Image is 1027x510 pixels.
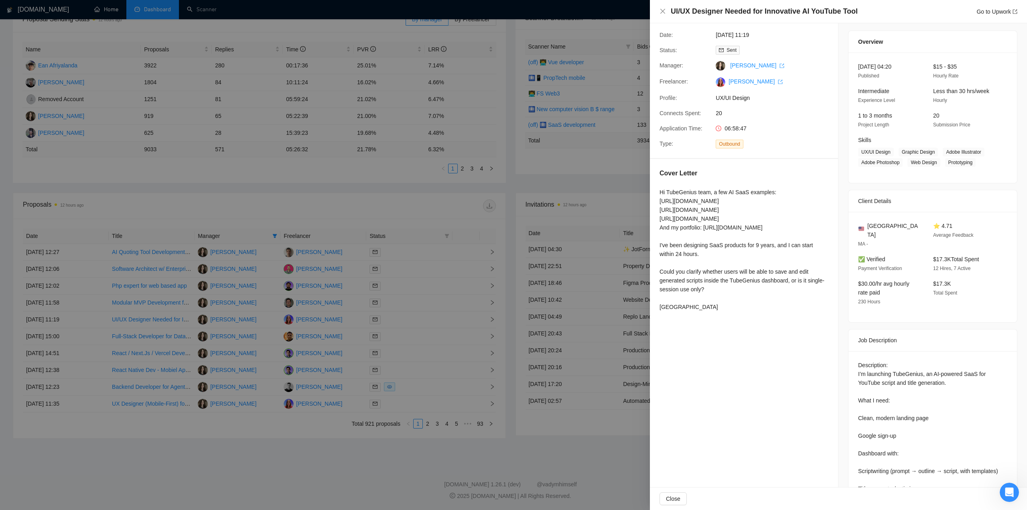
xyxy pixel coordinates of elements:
[47,185,86,193] div: • 2 тиж. тому
[660,32,673,38] span: Date:
[858,190,1007,212] div: Client Details
[716,77,725,87] img: c1o0rOVReXCKi1bnQSsgHbaWbvfM_HSxWVsvTMtH2C50utd8VeU_52zlHuo4ie9fkT
[933,88,989,94] span: Less than 30 hrs/week
[47,95,81,104] div: • 6 дн. тому
[933,256,979,262] span: $17.3K Total Spent
[899,148,938,156] span: Graphic Design
[719,48,724,53] span: mail
[666,494,680,503] span: Close
[778,79,783,84] span: export
[779,63,784,68] span: export
[119,270,148,276] span: Допомога
[933,232,974,238] span: Average Feedback
[858,241,868,247] span: MA -
[660,140,673,147] span: Type:
[858,137,871,143] span: Skills
[47,36,81,45] div: • 1 дн. тому
[28,36,46,45] div: Mariia
[933,73,958,79] span: Hourly Rate
[53,250,107,282] button: Повідомлення
[28,155,46,163] div: Mariia
[57,270,103,276] span: Повідомлення
[933,266,970,271] span: 12 Hires, 7 Active
[9,147,25,163] img: Profile image for Mariia
[141,3,155,18] div: Закрити
[858,158,903,167] span: Adobe Photoshop
[858,112,892,119] span: 1 to 3 months
[1013,9,1017,14] span: export
[28,125,46,134] div: Mariia
[858,73,879,79] span: Published
[727,47,737,53] span: Sent
[28,66,46,74] div: Mariia
[1000,483,1019,502] iframe: Intercom live chat
[660,95,677,101] span: Profile:
[14,270,39,276] span: Головна
[933,63,957,70] span: $15 - $35
[943,148,984,156] span: Adobe Illustrator
[660,8,666,14] span: close
[858,88,889,94] span: Intermediate
[660,125,702,132] span: Application Time:
[47,125,86,134] div: • 1 тиж. тому
[660,188,828,311] div: Hi TubeGenius team, a few AI SaaS examples: [URL][DOMAIN_NAME] [URL][DOMAIN_NAME] [URL][DOMAIN_NA...
[28,185,46,193] div: Mariia
[9,206,25,222] img: Profile image for Mariia
[107,250,160,282] button: Допомога
[28,95,46,104] div: Mariia
[858,256,885,262] span: ✅ Verified
[858,98,895,103] span: Experience Level
[660,492,687,505] button: Close
[858,148,894,156] span: UX/UI Design
[716,93,836,102] span: UX/UI Design
[716,126,721,131] span: clock-circle
[47,66,81,74] div: • 3 дн. тому
[671,6,858,16] h4: UI/UX Designer Needed for Innovative AI YouTube Tool
[945,158,976,167] span: Prototyping
[28,244,46,252] div: Mariia
[660,169,697,178] h5: Cover Letter
[933,122,970,128] span: Submission Price
[9,236,25,252] img: Profile image for Mariia
[47,155,86,163] div: • 2 тиж. тому
[858,37,883,46] span: Overview
[858,329,1007,351] div: Job Description
[933,112,940,119] span: 20
[9,58,25,74] img: Profile image for Mariia
[859,226,864,232] img: 🇺🇸
[9,117,25,133] img: Profile image for Mariia
[858,280,909,296] span: $30.00/hr avg hourly rate paid
[660,78,688,85] span: Freelancer:
[933,223,952,229] span: ⭐ 4.71
[858,299,880,305] span: 230 Hours
[933,98,947,103] span: Hourly
[858,122,889,128] span: Project Length
[9,177,25,193] img: Profile image for Mariia
[933,280,951,287] span: $17.3K
[660,110,701,116] span: Connects Spent:
[867,221,920,239] span: [GEOGRAPHIC_DATA]
[660,8,666,15] button: Close
[730,62,784,69] a: [PERSON_NAME] export
[858,266,902,271] span: Payment Verification
[729,78,783,85] a: [PERSON_NAME] export
[660,47,677,53] span: Status:
[716,109,836,118] span: 20
[21,211,140,228] button: Напишіть нам повідомлення
[933,290,957,296] span: Total Spent
[716,140,743,148] span: Outbound
[47,244,86,252] div: • 4 тиж. тому
[716,30,836,39] span: [DATE] 11:19
[725,125,747,132] span: 06:58:47
[9,87,25,104] img: Profile image for Mariia
[9,28,25,44] img: Profile image for Mariia
[907,158,940,167] span: Web Design
[50,4,112,17] h1: Повідомлення
[976,8,1017,15] a: Go to Upworkexport
[660,62,683,69] span: Manager:
[858,63,891,70] span: [DATE] 04:20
